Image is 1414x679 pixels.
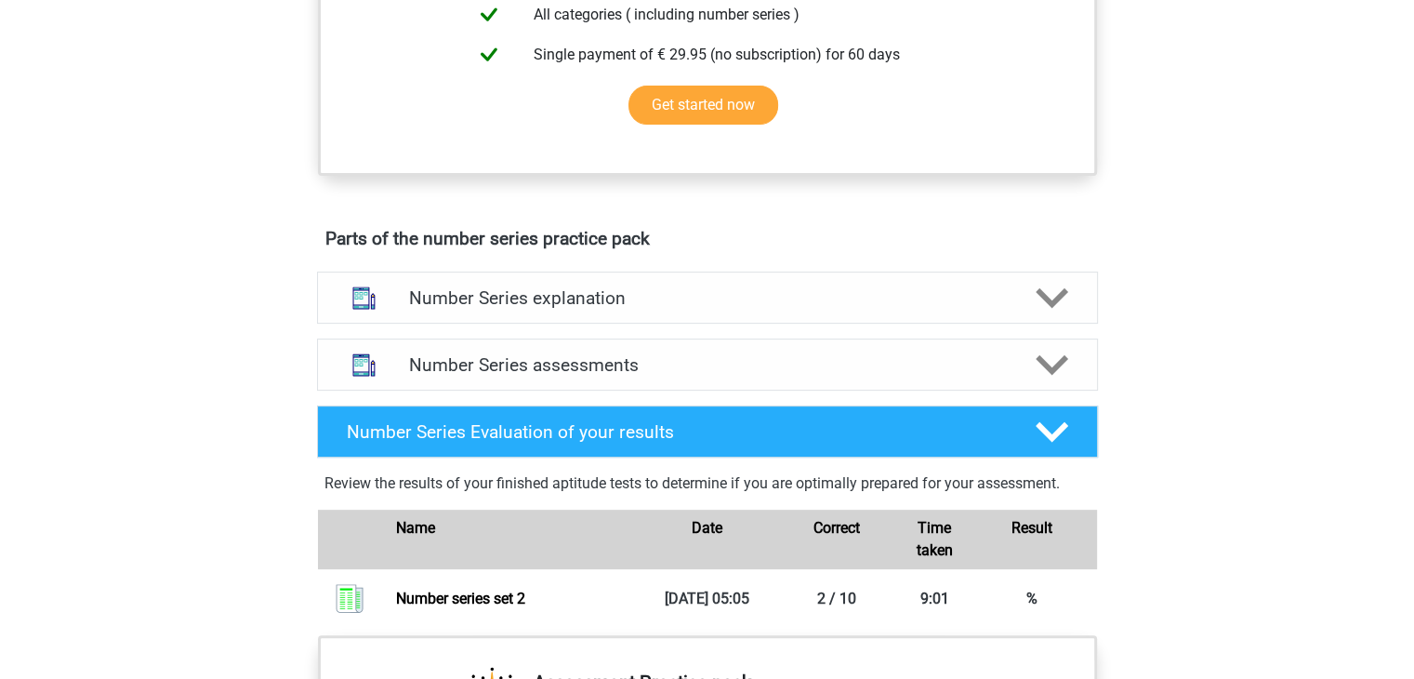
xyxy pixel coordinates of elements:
[340,274,388,322] img: number series explanations
[409,287,1006,309] h4: Number Series explanation
[642,517,773,562] div: Date
[310,406,1105,458] a: Number Series Evaluation of your results
[967,517,1097,562] div: Result
[772,517,902,562] div: Correct
[628,86,778,125] a: Get started now
[396,590,525,607] a: Number series set 2
[347,421,1006,443] h4: Number Series Evaluation of your results
[325,228,1090,249] h4: Parts of the number series practice pack
[409,354,1006,376] h4: Number Series assessments
[340,341,388,389] img: number series assessments
[382,517,641,562] div: Name
[902,517,967,562] div: Time taken
[310,272,1105,324] a: explanations Number Series explanation
[310,339,1105,391] a: assessments Number Series assessments
[324,473,1090,495] p: Review the results of your finished aptitude tests to determine if you are optimally prepared for...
